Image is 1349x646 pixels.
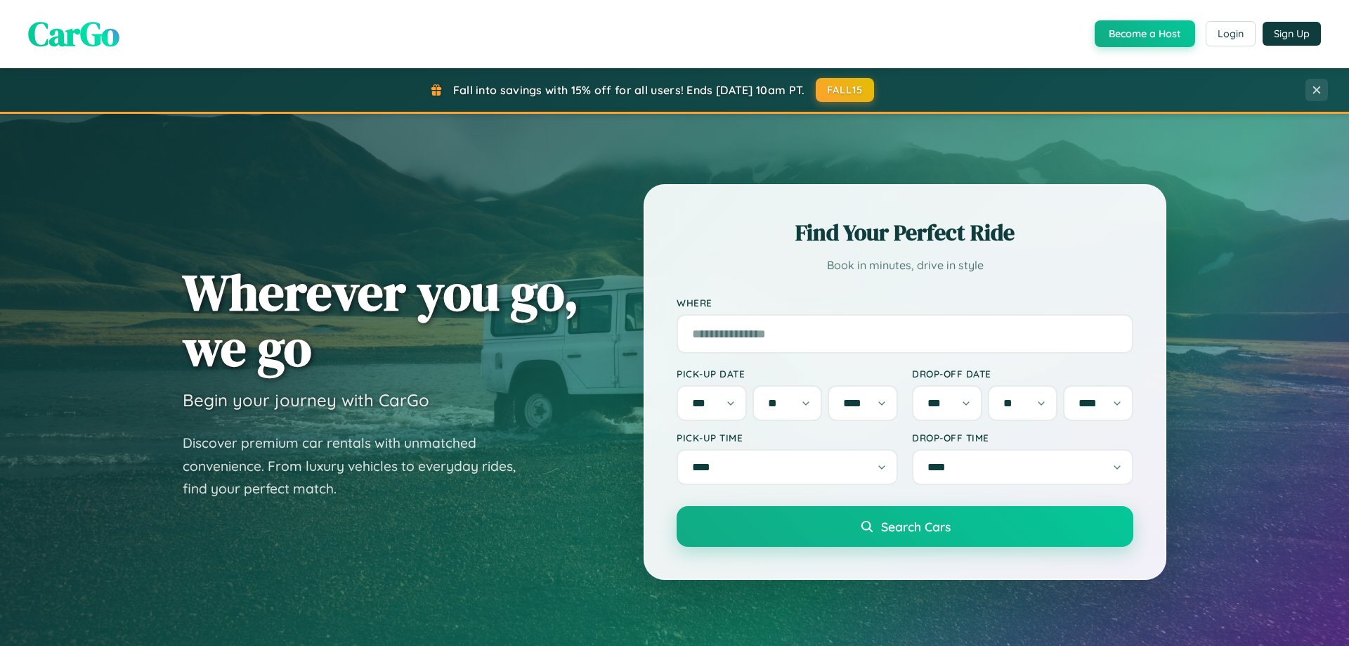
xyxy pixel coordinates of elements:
button: Become a Host [1095,20,1195,47]
label: Where [677,297,1133,309]
span: Fall into savings with 15% off for all users! Ends [DATE] 10am PT. [453,83,805,97]
h3: Begin your journey with CarGo [183,389,429,411]
span: Search Cars [881,519,951,534]
label: Pick-up Date [677,368,898,380]
label: Drop-off Time [912,432,1133,444]
button: Login [1206,21,1256,46]
button: Search Cars [677,506,1133,547]
p: Book in minutes, drive in style [677,255,1133,276]
span: CarGo [28,11,119,57]
label: Drop-off Date [912,368,1133,380]
label: Pick-up Time [677,432,898,444]
button: FALL15 [816,78,875,102]
h2: Find Your Perfect Ride [677,217,1133,248]
p: Discover premium car rentals with unmatched convenience. From luxury vehicles to everyday rides, ... [183,432,534,500]
button: Sign Up [1263,22,1321,46]
h1: Wherever you go, we go [183,264,579,375]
